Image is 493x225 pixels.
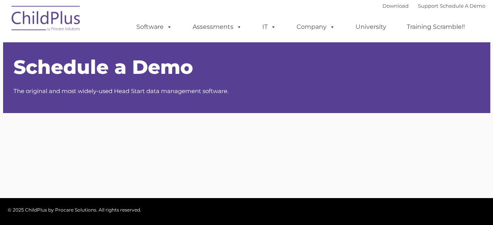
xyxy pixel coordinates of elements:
[440,3,485,9] a: Schedule A Demo
[382,3,409,9] a: Download
[13,55,193,79] span: Schedule a Demo
[185,19,250,35] a: Assessments
[418,3,438,9] a: Support
[399,19,473,35] a: Training Scramble!!
[382,3,485,9] font: |
[348,19,394,35] a: University
[13,87,228,95] span: The original and most widely-used Head Start data management software.
[8,0,85,39] img: ChildPlus by Procare Solutions
[129,19,180,35] a: Software
[255,19,284,35] a: IT
[8,207,141,213] span: © 2025 ChildPlus by Procare Solutions. All rights reserved.
[289,19,343,35] a: Company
